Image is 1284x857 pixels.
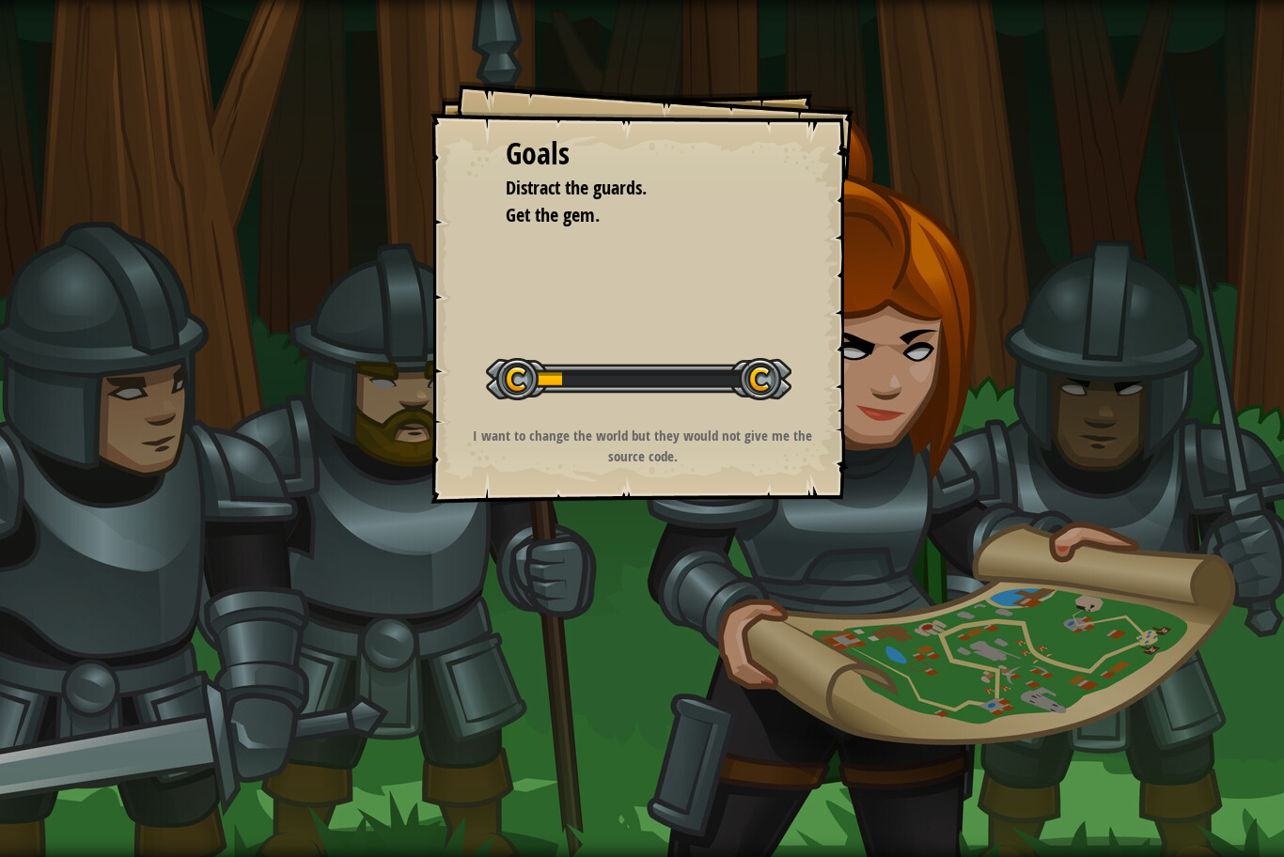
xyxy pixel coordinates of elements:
li: Distract the guards. [482,175,774,202]
span: Distract the guards. [506,175,647,200]
span: Get the gem. [506,202,600,227]
strong: I want to change the world but they would not give me the source code. [473,426,812,465]
div: Goals [506,132,778,176]
li: Get the gem. [482,202,774,229]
